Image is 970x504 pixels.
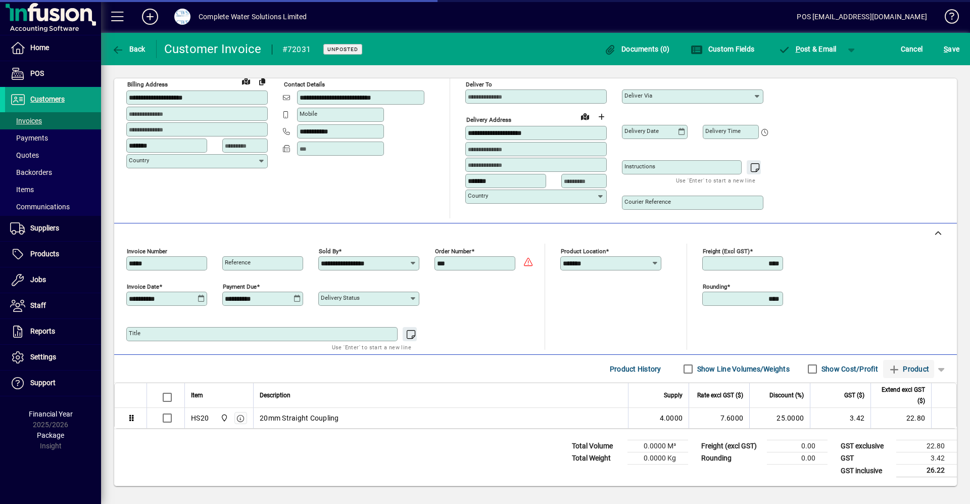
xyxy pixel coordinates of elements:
td: 3.42 [810,408,870,428]
div: HS20 [191,413,209,423]
td: GST inclusive [836,465,896,477]
button: Back [109,40,148,58]
a: Settings [5,345,101,370]
span: Motueka [218,413,229,424]
button: Documents (0) [602,40,672,58]
mat-label: Title [129,330,140,337]
mat-label: Product location [561,248,606,255]
span: Documents (0) [604,45,670,53]
div: Customer Invoice [164,41,262,57]
button: Add [134,8,166,26]
td: 0.0000 Kg [627,452,688,465]
td: Total Volume [567,440,627,452]
mat-label: Reference [225,259,251,266]
label: Show Line Volumes/Weights [695,364,790,374]
a: Products [5,242,101,267]
mat-label: Country [129,157,149,164]
button: Product [883,360,934,378]
mat-label: Delivery date [624,127,659,134]
mat-label: Freight (excl GST) [703,248,750,255]
button: Post & Email [773,40,842,58]
span: ave [944,41,959,57]
span: Backorders [10,168,52,176]
td: 26.22 [896,465,957,477]
div: #72031 [282,41,311,58]
td: 0.00 [767,440,828,452]
span: GST ($) [844,390,864,401]
a: Support [5,371,101,396]
a: Suppliers [5,216,101,241]
div: 7.6000 [695,413,743,423]
span: Suppliers [30,224,59,232]
mat-label: Invoice date [127,283,159,290]
mat-label: Mobile [300,110,317,117]
span: Payments [10,134,48,142]
span: 20mm Straight Coupling [260,413,339,423]
span: Extend excl GST ($) [877,384,925,406]
a: Invoices [5,112,101,129]
button: Custom Fields [688,40,757,58]
span: Invoices [10,117,42,125]
a: Items [5,181,101,198]
app-page-header-button: Back [101,40,157,58]
span: S [944,45,948,53]
td: Total Weight [567,452,627,465]
a: View on map [238,73,254,89]
mat-hint: Use 'Enter' to start a new line [676,174,755,186]
a: POS [5,61,101,86]
mat-label: Courier Reference [624,198,671,205]
span: Item [191,390,203,401]
span: Items [10,186,34,194]
span: Unposted [327,46,358,53]
td: 22.80 [896,440,957,452]
mat-label: Order number [435,248,471,255]
td: Rounding [696,452,767,465]
button: Save [941,40,962,58]
mat-label: Delivery time [705,127,741,134]
button: Product History [606,360,665,378]
span: Discount (%) [769,390,804,401]
td: 22.80 [870,408,931,428]
mat-label: Sold by [319,248,338,255]
span: 4.0000 [660,413,683,423]
mat-label: Rounding [703,283,727,290]
td: Freight (excl GST) [696,440,767,452]
a: Quotes [5,147,101,164]
a: Communications [5,198,101,215]
span: ost & Email [778,45,837,53]
a: View on map [577,108,593,124]
button: Profile [166,8,199,26]
span: Financial Year [29,410,73,418]
button: Copy to Delivery address [254,73,270,89]
td: 0.00 [767,452,828,465]
span: Description [260,390,290,401]
span: Communications [10,203,70,211]
a: Jobs [5,267,101,293]
a: Knowledge Base [937,2,957,35]
a: Backorders [5,164,101,181]
span: Back [112,45,145,53]
td: 0.0000 M³ [627,440,688,452]
span: Cancel [901,41,923,57]
span: Reports [30,327,55,335]
td: GST exclusive [836,440,896,452]
span: Staff [30,301,46,309]
span: Support [30,379,56,387]
span: Customers [30,95,65,103]
a: Reports [5,319,101,344]
a: Staff [5,293,101,318]
span: Product History [610,361,661,377]
button: Cancel [898,40,926,58]
mat-label: Payment due [223,283,257,290]
td: 3.42 [896,452,957,465]
div: POS [EMAIL_ADDRESS][DOMAIN_NAME] [797,9,927,25]
button: Choose address [593,109,609,125]
span: Jobs [30,276,46,284]
mat-label: Country [468,192,488,199]
span: Products [30,250,59,258]
mat-label: Instructions [624,163,655,170]
td: 25.0000 [749,408,810,428]
span: P [796,45,800,53]
a: Payments [5,129,101,147]
span: Package [37,431,64,439]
